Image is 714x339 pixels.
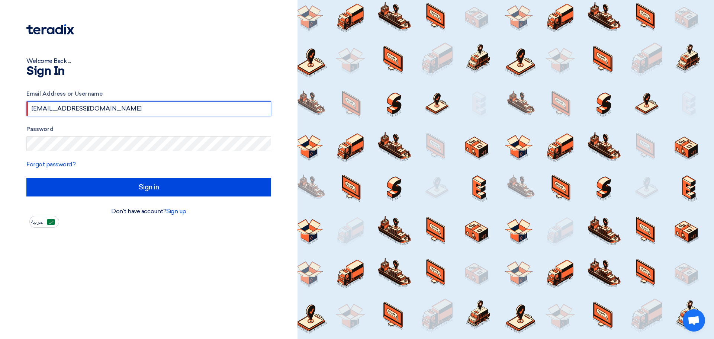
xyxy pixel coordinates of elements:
label: Password [26,125,271,134]
button: العربية [29,216,59,228]
input: Sign in [26,178,271,196]
h1: Sign In [26,65,271,77]
input: Enter your business email or username [26,101,271,116]
span: العربية [31,220,45,225]
label: Email Address or Username [26,90,271,98]
a: Forgot password? [26,161,75,168]
a: Sign up [166,208,186,215]
div: Don't have account? [26,207,271,216]
img: Teradix logo [26,24,74,35]
div: Welcome Back ... [26,57,271,65]
img: ar-AR.png [47,219,55,225]
div: Open chat [683,309,705,332]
